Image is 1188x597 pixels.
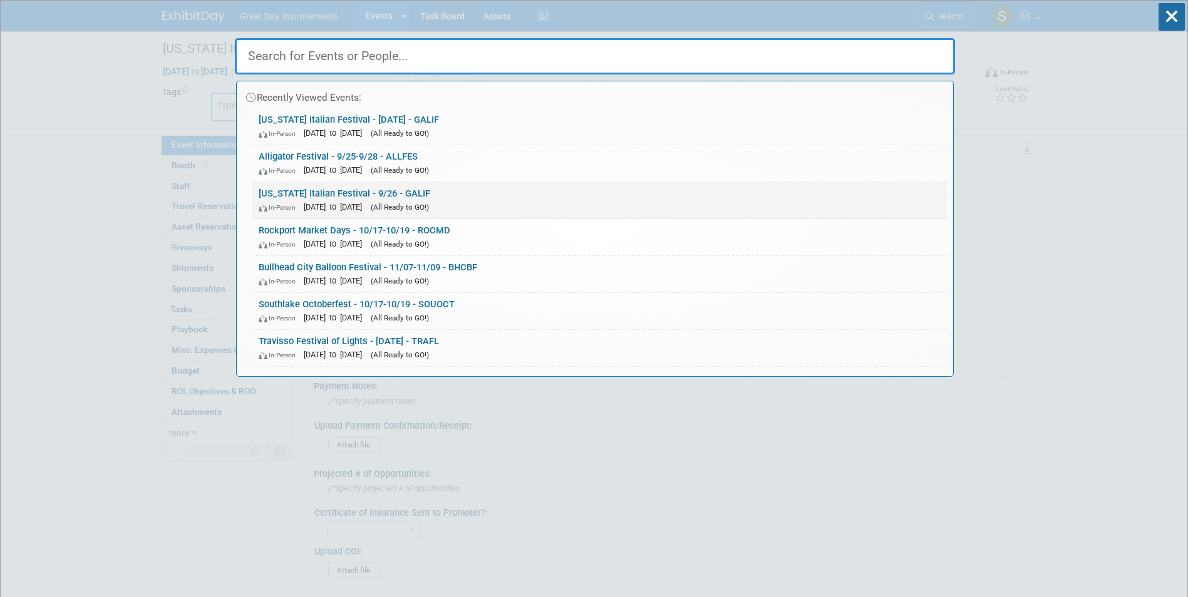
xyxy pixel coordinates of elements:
[371,277,429,285] span: (All Ready to GO!)
[371,350,429,359] span: (All Ready to GO!)
[235,38,955,74] input: Search for Events or People...
[371,314,429,322] span: (All Ready to GO!)
[371,129,429,138] span: (All Ready to GO!)
[259,314,301,322] span: In-Person
[259,351,301,359] span: In-Person
[304,165,368,175] span: [DATE] to [DATE]
[252,108,947,145] a: [US_STATE] Italian Festival - [DATE] - GALIF In-Person [DATE] to [DATE] (All Ready to GO!)
[371,166,429,175] span: (All Ready to GO!)
[304,239,368,248] span: [DATE] to [DATE]
[252,219,947,255] a: Rockport Market Days - 10/17-10/19 - ROCMD In-Person [DATE] to [DATE] (All Ready to GO!)
[259,277,301,285] span: In-Person
[252,293,947,329] a: Southlake Octoberfest - 10/17-10/19 - SOUOCT In-Person [DATE] to [DATE] (All Ready to GO!)
[259,240,301,248] span: In-Person
[259,203,301,212] span: In-Person
[371,240,429,248] span: (All Ready to GO!)
[304,202,368,212] span: [DATE] to [DATE]
[252,256,947,292] a: Bullhead City Balloon Festival - 11/07-11/09 - BHCBF In-Person [DATE] to [DATE] (All Ready to GO!)
[252,145,947,181] a: Alligator Festival - 9/25-9/28 - ALLFES In-Person [DATE] to [DATE] (All Ready to GO!)
[304,128,368,138] span: [DATE] to [DATE]
[304,313,368,322] span: [DATE] to [DATE]
[252,182,947,218] a: [US_STATE] Italian Festival - 9/26 - GALIF In-Person [DATE] to [DATE] (All Ready to GO!)
[304,276,368,285] span: [DATE] to [DATE]
[252,330,947,366] a: Travisso Festival of Lights - [DATE] - TRAFL In-Person [DATE] to [DATE] (All Ready to GO!)
[304,350,368,359] span: [DATE] to [DATE]
[259,166,301,175] span: In-Person
[243,81,947,108] div: Recently Viewed Events:
[371,203,429,212] span: (All Ready to GO!)
[259,130,301,138] span: In-Person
